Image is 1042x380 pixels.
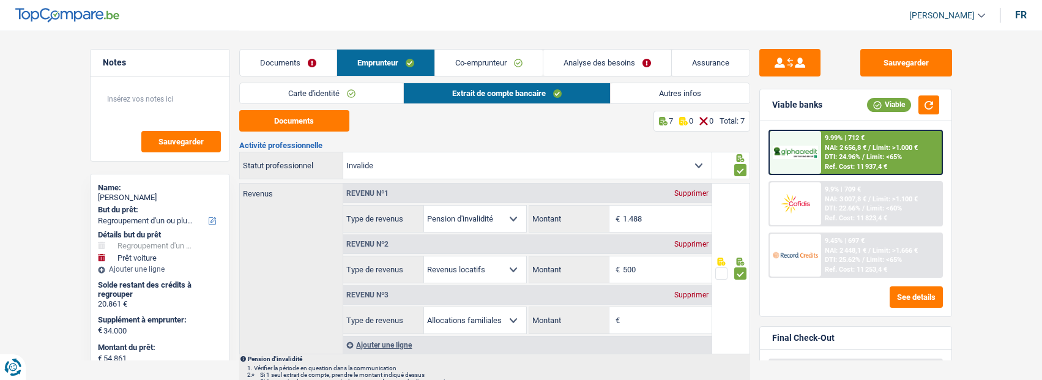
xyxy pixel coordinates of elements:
[529,206,609,232] label: Montant
[343,206,423,232] label: Type de revenus
[343,307,423,333] label: Type de revenus
[671,291,712,299] div: Supprimer
[240,50,337,76] a: Documents
[672,50,750,76] a: Assurance
[239,110,349,132] button: Documents
[671,240,712,248] div: Supprimer
[873,247,918,255] span: Limit: >1.666 €
[158,138,204,146] span: Sauvegarder
[860,49,952,76] button: Sauvegarder
[772,100,822,110] div: Viable banks
[260,371,749,378] li: Si 1 seul extrait de compte, prendre le montant indiqué dessus
[98,230,222,240] div: Détails but du prêt
[669,116,673,125] p: 7
[98,205,220,215] label: But du prêt:
[609,256,623,283] span: €
[868,247,871,255] span: /
[862,153,865,161] span: /
[825,247,866,255] span: NAI: 2 448,1 €
[343,240,392,248] div: Revenu nº2
[609,307,623,333] span: €
[254,365,749,371] li: Vérifier la période en question dans la communication
[868,195,871,203] span: /
[825,256,860,264] span: DTI: 25.62%
[866,256,902,264] span: Limit: <65%
[15,8,119,23] img: TopCompare Logo
[825,185,861,193] div: 9.9% | 709 €
[873,144,918,152] span: Limit: >1.000 €
[825,144,866,152] span: NAI: 2 656,8 €
[720,116,745,125] div: Total: 7
[343,291,392,299] div: Revenu nº3
[98,299,222,309] div: 20.861 €
[909,10,975,21] span: [PERSON_NAME]
[866,204,902,212] span: Limit: <60%
[240,184,343,198] label: Revenus
[529,256,609,283] label: Montant
[825,266,887,274] div: Ref. Cost: 11 253,4 €
[98,183,222,193] div: Name:
[862,204,865,212] span: /
[671,190,712,197] div: Supprimer
[709,116,713,125] p: 0
[435,50,543,76] a: Co-emprunteur
[866,153,902,161] span: Limit: <65%
[98,315,220,325] label: Supplément à emprunter:
[772,333,835,343] div: Final Check-Out
[404,83,610,103] a: Extrait de compte bancaire
[825,204,860,212] span: DTI: 22.66%
[98,193,222,203] div: [PERSON_NAME]
[239,141,750,149] h3: Activité professionnelle
[867,98,911,111] div: Viable
[825,237,865,245] div: 9.45% | 697 €
[240,83,404,103] a: Carte d'identité
[98,265,222,274] div: Ajouter une ligne
[343,336,712,354] div: Ajouter une ligne
[825,214,887,222] div: Ref. Cost: 11 823,4 €
[890,286,943,308] button: See details
[825,195,866,203] span: NAI: 3 007,8 €
[689,116,693,125] p: 0
[543,50,671,76] a: Analyse des besoins
[773,146,818,160] img: AlphaCredit
[98,326,102,335] span: €
[337,50,434,76] a: Emprunteur
[868,144,871,152] span: /
[873,195,918,203] span: Limit: >1.100 €
[343,256,423,283] label: Type de revenus
[343,190,392,197] div: Revenu nº1
[899,6,985,26] a: [PERSON_NAME]
[103,58,217,68] h5: Notes
[240,152,344,179] label: Statut professionnel
[773,244,818,266] img: Record Credits
[98,354,102,363] span: €
[773,192,818,215] img: Cofidis
[1015,9,1027,21] div: fr
[862,256,865,264] span: /
[611,83,750,103] a: Autres infos
[825,134,865,142] div: 9.99% | 712 €
[98,280,222,299] div: Solde restant des crédits à regrouper
[609,206,623,232] span: €
[98,343,220,352] label: Montant du prêt:
[141,131,221,152] button: Sauvegarder
[529,307,609,333] label: Montant
[248,356,749,362] p: Pension d'invalidité
[825,153,860,161] span: DTI: 24.96%
[825,163,887,171] div: Ref. Cost: 11 937,4 €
